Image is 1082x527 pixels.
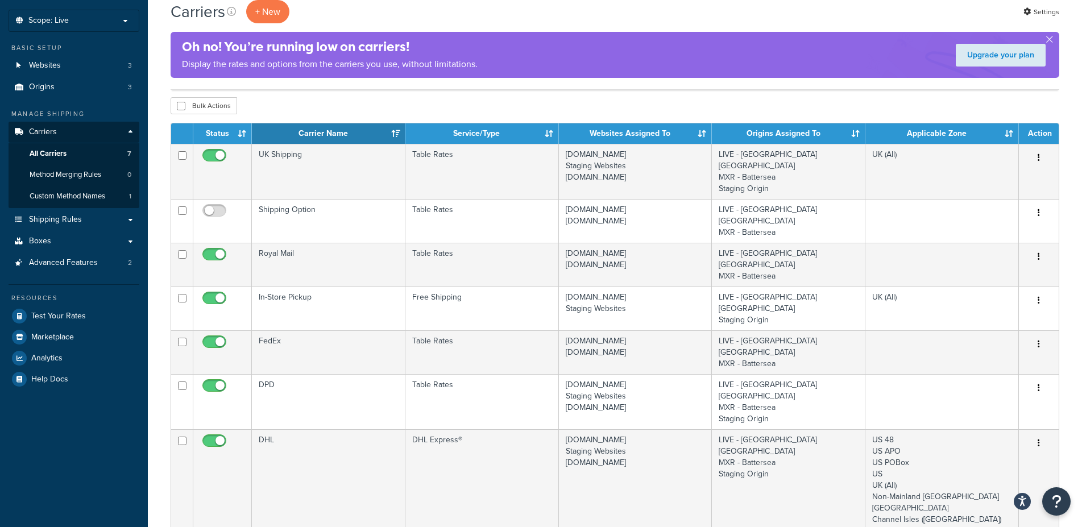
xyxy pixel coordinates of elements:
[9,164,139,185] li: Method Merging Rules
[29,82,55,92] span: Origins
[9,77,139,98] li: Origins
[559,330,712,374] td: [DOMAIN_NAME] [DOMAIN_NAME]
[559,199,712,243] td: [DOMAIN_NAME] [DOMAIN_NAME]
[405,123,559,144] th: Service/Type: activate to sort column ascending
[9,186,139,207] a: Custom Method Names 1
[252,123,405,144] th: Carrier Name: activate to sort column ascending
[28,16,69,26] span: Scope: Live
[252,287,405,330] td: In-Store Pickup
[405,330,559,374] td: Table Rates
[252,243,405,287] td: Royal Mail
[9,369,139,389] a: Help Docs
[405,374,559,429] td: Table Rates
[712,144,865,199] td: LIVE - [GEOGRAPHIC_DATA] [GEOGRAPHIC_DATA] MXR - Battersea Staging Origin
[9,43,139,53] div: Basic Setup
[405,243,559,287] td: Table Rates
[9,327,139,347] a: Marketplace
[9,252,139,273] a: Advanced Features 2
[712,243,865,287] td: LIVE - [GEOGRAPHIC_DATA] [GEOGRAPHIC_DATA] MXR - Battersea
[9,293,139,303] div: Resources
[9,77,139,98] a: Origins 3
[712,374,865,429] td: LIVE - [GEOGRAPHIC_DATA] [GEOGRAPHIC_DATA] MXR - Battersea Staging Origin
[9,348,139,368] a: Analytics
[9,209,139,230] a: Shipping Rules
[29,258,98,268] span: Advanced Features
[559,287,712,330] td: [DOMAIN_NAME] Staging Websites
[171,1,225,23] h1: Carriers
[9,55,139,76] li: Websites
[29,61,61,70] span: Websites
[9,109,139,119] div: Manage Shipping
[31,312,86,321] span: Test Your Rates
[712,199,865,243] td: LIVE - [GEOGRAPHIC_DATA] [GEOGRAPHIC_DATA] MXR - Battersea
[1042,487,1071,516] button: Open Resource Center
[559,144,712,199] td: [DOMAIN_NAME] Staging Websites [DOMAIN_NAME]
[252,374,405,429] td: DPD
[31,354,63,363] span: Analytics
[30,170,101,180] span: Method Merging Rules
[193,123,252,144] th: Status: activate to sort column ascending
[1019,123,1059,144] th: Action
[9,186,139,207] li: Custom Method Names
[9,252,139,273] li: Advanced Features
[9,306,139,326] a: Test Your Rates
[129,192,131,201] span: 1
[128,61,132,70] span: 3
[127,170,131,180] span: 0
[712,330,865,374] td: LIVE - [GEOGRAPHIC_DATA] [GEOGRAPHIC_DATA] MXR - Battersea
[31,375,68,384] span: Help Docs
[1023,4,1059,20] a: Settings
[182,38,478,56] h4: Oh no! You’re running low on carriers!
[712,287,865,330] td: LIVE - [GEOGRAPHIC_DATA] [GEOGRAPHIC_DATA] Staging Origin
[9,143,139,164] a: All Carriers 7
[9,143,139,164] li: All Carriers
[405,144,559,199] td: Table Rates
[127,149,131,159] span: 7
[712,123,865,144] th: Origins Assigned To: activate to sort column ascending
[29,236,51,246] span: Boxes
[559,243,712,287] td: [DOMAIN_NAME] [DOMAIN_NAME]
[559,123,712,144] th: Websites Assigned To: activate to sort column ascending
[9,55,139,76] a: Websites 3
[252,330,405,374] td: FedEx
[405,287,559,330] td: Free Shipping
[865,144,1019,199] td: UK (All)
[171,97,237,114] button: Bulk Actions
[30,192,105,201] span: Custom Method Names
[30,149,67,159] span: All Carriers
[865,123,1019,144] th: Applicable Zone: activate to sort column ascending
[956,44,1046,67] a: Upgrade your plan
[182,56,478,72] p: Display the rates and options from the carriers you use, without limitations.
[9,164,139,185] a: Method Merging Rules 0
[29,127,57,137] span: Carriers
[29,215,82,225] span: Shipping Rules
[9,122,139,208] li: Carriers
[31,333,74,342] span: Marketplace
[559,374,712,429] td: [DOMAIN_NAME] Staging Websites [DOMAIN_NAME]
[252,144,405,199] td: UK Shipping
[9,122,139,143] a: Carriers
[252,199,405,243] td: Shipping Option
[9,231,139,252] a: Boxes
[865,287,1019,330] td: UK (All)
[405,199,559,243] td: Table Rates
[128,258,132,268] span: 2
[128,82,132,92] span: 3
